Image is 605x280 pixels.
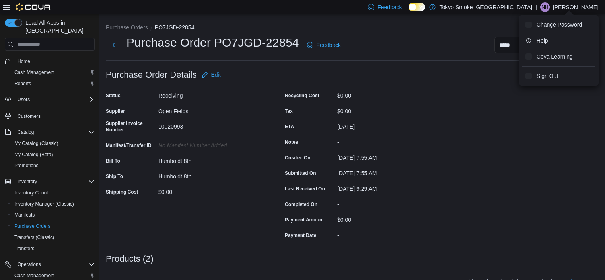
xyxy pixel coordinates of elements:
[14,260,95,269] span: Operations
[2,259,98,270] button: Operations
[22,19,95,35] span: Load All Apps in [GEOGRAPHIC_DATA]
[8,243,98,254] button: Transfers
[8,221,98,232] button: Purchase Orders
[158,139,265,149] div: No Manifest Number added
[11,188,51,198] a: Inventory Count
[537,21,582,29] span: Change Password
[155,24,195,31] button: PO7JGD-22854
[14,177,95,186] span: Inventory
[18,129,34,135] span: Catalog
[537,37,548,45] span: Help
[106,23,599,33] nav: An example of EuiBreadcrumbs
[11,79,95,88] span: Reports
[8,160,98,171] button: Promotions
[522,18,595,31] button: Change Password
[11,161,95,170] span: Promotions
[285,186,325,192] label: Last Received On
[18,58,30,65] span: Home
[106,70,197,80] h3: Purchase Order Details
[11,150,95,159] span: My Catalog (Beta)
[537,53,573,61] span: Cova Learning
[337,151,444,161] div: [DATE] 7:55 AM
[11,244,37,253] a: Transfers
[2,127,98,138] button: Catalog
[8,198,98,210] button: Inventory Manager (Classic)
[18,261,41,268] span: Operations
[16,3,51,11] img: Cova
[158,89,265,99] div: Receiving
[14,140,58,147] span: My Catalog (Classic)
[158,170,265,180] div: Humboldt 8th
[14,80,31,87] span: Reports
[14,127,37,137] button: Catalog
[14,177,40,186] button: Inventory
[8,232,98,243] button: Transfers (Classic)
[106,37,122,53] button: Next
[18,113,41,119] span: Customers
[337,89,444,99] div: $0.00
[11,161,42,170] a: Promotions
[377,3,402,11] span: Feedback
[2,176,98,187] button: Inventory
[285,108,293,114] label: Tax
[337,229,444,239] div: -
[522,34,595,47] button: Help
[158,155,265,164] div: Humboldt 8th
[11,199,77,209] a: Inventory Manager (Classic)
[14,111,95,121] span: Customers
[14,260,44,269] button: Operations
[14,69,54,76] span: Cash Management
[285,123,294,130] label: ETA
[337,167,444,176] div: [DATE] 7:55 AM
[285,92,319,99] label: Recycling Cost
[522,50,595,63] button: Cova Learning
[14,95,33,104] button: Users
[11,210,95,220] span: Manifests
[337,105,444,114] div: $0.00
[285,155,311,161] label: Created On
[11,233,95,242] span: Transfers (Classic)
[14,151,53,158] span: My Catalog (Beta)
[14,95,95,104] span: Users
[535,2,537,12] p: |
[106,158,120,164] label: Bill To
[106,24,148,31] button: Purchase Orders
[11,150,56,159] a: My Catalog (Beta)
[285,201,317,208] label: Completed On
[541,2,548,12] span: NH
[304,37,344,53] a: Feedback
[106,92,121,99] label: Status
[14,212,35,218] span: Manifests
[14,112,44,121] a: Customers
[11,221,54,231] a: Purchase Orders
[158,105,265,114] div: Open Fields
[2,110,98,121] button: Customers
[106,108,125,114] label: Supplier
[337,198,444,208] div: -
[14,56,95,66] span: Home
[158,120,265,130] div: 10020993
[11,244,95,253] span: Transfers
[106,254,154,264] h3: Products (2)
[11,188,95,198] span: Inventory Count
[337,213,444,223] div: $0.00
[8,138,98,149] button: My Catalog (Classic)
[11,79,34,88] a: Reports
[337,120,444,130] div: [DATE]
[285,139,298,145] label: Notes
[14,190,48,196] span: Inventory Count
[522,70,595,82] button: Sign Out
[18,178,37,185] span: Inventory
[14,127,95,137] span: Catalog
[337,182,444,192] div: [DATE] 9:29 AM
[2,55,98,67] button: Home
[11,233,57,242] a: Transfers (Classic)
[158,186,265,195] div: $0.00
[537,72,558,80] span: Sign Out
[8,149,98,160] button: My Catalog (Beta)
[8,210,98,221] button: Manifests
[198,67,224,83] button: Edit
[11,221,95,231] span: Purchase Orders
[126,35,299,51] h1: Purchase Order PO7JGD-22854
